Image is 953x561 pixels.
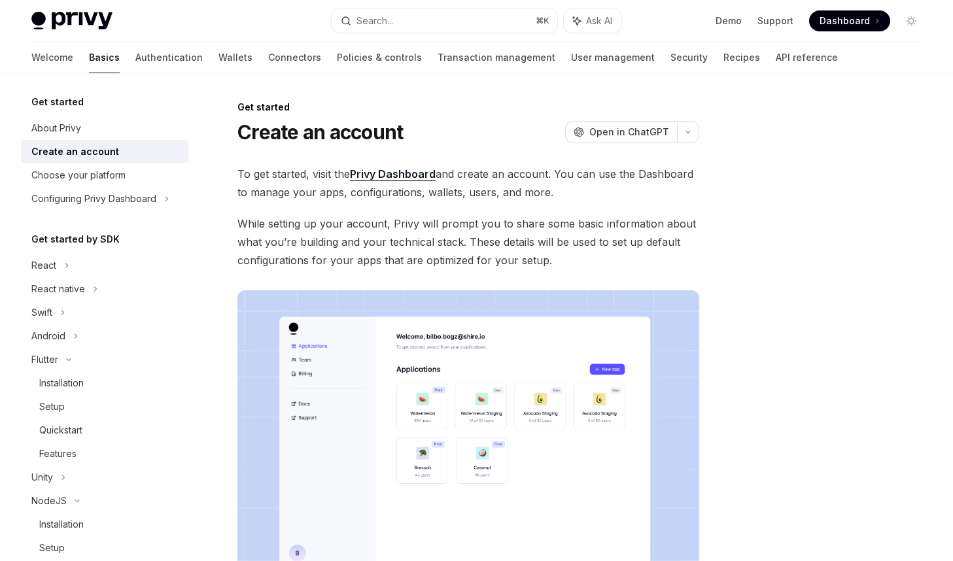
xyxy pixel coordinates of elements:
[776,42,838,73] a: API reference
[39,540,65,556] div: Setup
[536,16,549,26] span: ⌘ K
[31,191,156,207] div: Configuring Privy Dashboard
[332,9,557,33] button: Search...⌘K
[820,14,870,27] span: Dashboard
[337,42,422,73] a: Policies & controls
[31,469,53,485] div: Unity
[21,116,188,140] a: About Privy
[31,305,52,320] div: Swift
[21,442,188,466] a: Features
[39,517,84,532] div: Installation
[716,14,742,27] a: Demo
[21,513,188,536] a: Installation
[31,12,113,30] img: light logo
[565,121,677,143] button: Open in ChatGPT
[237,165,699,201] span: To get started, visit the and create an account. You can use the Dashboard to manage your apps, c...
[21,395,188,418] a: Setup
[809,10,890,31] a: Dashboard
[571,42,655,73] a: User management
[31,281,85,297] div: React native
[350,167,436,181] a: Privy Dashboard
[356,13,393,29] div: Search...
[31,352,58,367] div: Flutter
[21,371,188,395] a: Installation
[757,14,793,27] a: Support
[31,120,81,136] div: About Privy
[39,375,84,391] div: Installation
[218,42,252,73] a: Wallets
[39,422,82,438] div: Quickstart
[21,418,188,442] a: Quickstart
[670,42,708,73] a: Security
[39,446,77,462] div: Features
[237,101,699,114] div: Get started
[21,536,188,560] a: Setup
[31,231,120,247] h5: Get started by SDK
[237,214,699,269] span: While setting up your account, Privy will prompt you to share some basic information about what y...
[21,140,188,163] a: Create an account
[31,167,126,183] div: Choose your platform
[31,258,56,273] div: React
[901,10,922,31] button: Toggle dark mode
[31,328,65,344] div: Android
[723,42,760,73] a: Recipes
[31,94,84,110] h5: Get started
[31,42,73,73] a: Welcome
[31,493,67,509] div: NodeJS
[586,14,612,27] span: Ask AI
[31,144,119,160] div: Create an account
[39,399,65,415] div: Setup
[237,120,403,144] h1: Create an account
[89,42,120,73] a: Basics
[21,163,188,187] a: Choose your platform
[589,126,669,139] span: Open in ChatGPT
[135,42,203,73] a: Authentication
[564,9,621,33] button: Ask AI
[268,42,321,73] a: Connectors
[438,42,555,73] a: Transaction management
